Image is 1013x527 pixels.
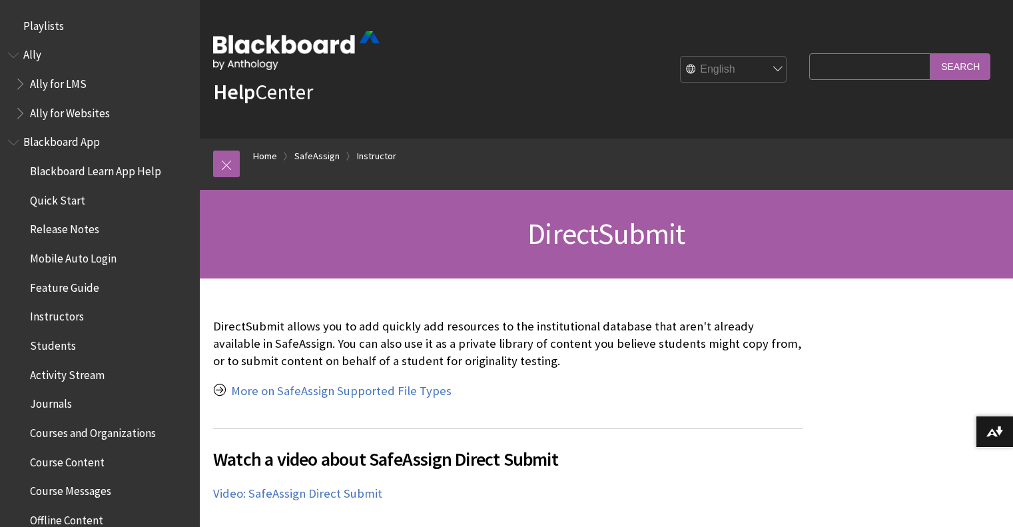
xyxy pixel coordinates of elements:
[213,318,803,370] p: DirectSubmit allows you to add quickly add resources to the institutional database that aren't al...
[30,73,87,91] span: Ally for LMS
[213,79,313,105] a: HelpCenter
[30,422,156,440] span: Courses and Organizations
[231,383,452,399] a: More on SafeAssign Supported File Types
[30,306,84,324] span: Instructors
[213,31,380,70] img: Blackboard by Anthology
[30,189,85,207] span: Quick Start
[30,276,99,294] span: Feature Guide
[253,148,277,165] a: Home
[23,44,41,62] span: Ally
[213,486,382,502] a: Video: SafeAssign Direct Submit
[357,148,396,165] a: Instructor
[213,445,803,473] span: Watch a video about SafeAssign Direct Submit
[681,57,787,83] select: Site Language Selector
[213,79,255,105] strong: Help
[23,131,100,149] span: Blackboard App
[30,393,72,411] span: Journals
[30,451,105,469] span: Course Content
[30,509,103,527] span: Offline Content
[294,148,340,165] a: SafeAssign
[30,247,117,265] span: Mobile Auto Login
[30,334,76,352] span: Students
[30,219,99,237] span: Release Notes
[30,102,110,120] span: Ally for Websites
[23,15,64,33] span: Playlists
[8,15,192,37] nav: Book outline for Playlists
[30,364,105,382] span: Activity Stream
[8,44,192,125] nav: Book outline for Anthology Ally Help
[30,480,111,498] span: Course Messages
[527,215,685,252] span: DirectSubmit
[930,53,990,79] input: Search
[30,160,161,178] span: Blackboard Learn App Help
